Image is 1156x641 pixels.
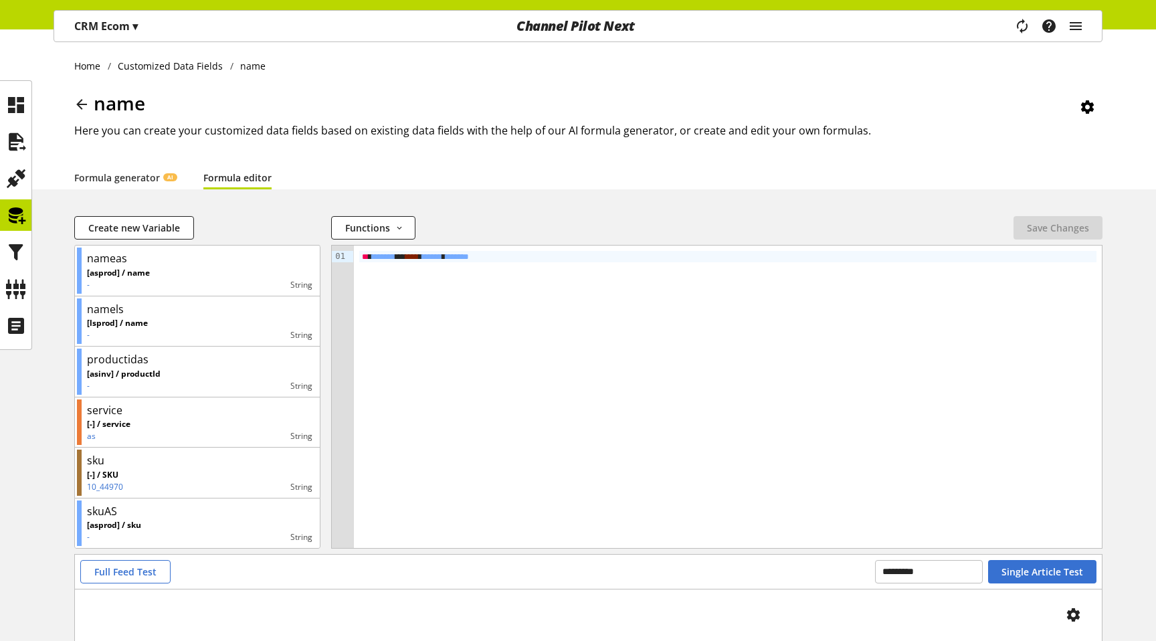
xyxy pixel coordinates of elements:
[87,329,148,341] p: -
[1027,221,1089,235] span: Save Changes
[87,430,130,442] p: as
[132,19,138,33] span: ▾
[54,10,1102,42] nav: main navigation
[87,481,123,493] p: 10_44970
[87,279,150,291] p: -
[87,469,123,481] p: [-] / SKU
[111,59,230,73] a: Customized Data Fields
[87,250,127,266] div: nameas
[74,59,108,73] a: Home
[74,171,177,185] a: Formula generatorAI
[167,173,173,181] span: AI
[87,402,122,418] div: service
[87,267,150,279] p: [asprod] / name
[87,301,124,317] div: namels
[988,560,1096,583] button: Single Article Test
[94,565,157,579] span: Full Feed Test
[87,531,141,543] p: -
[87,503,117,519] div: skuAS
[94,90,145,116] span: name
[88,221,180,235] span: Create new Variable
[130,430,312,442] div: string
[87,317,148,329] p: [lsprod] / name
[87,519,141,531] p: [asprod] / sku
[87,418,130,430] p: [-] / service
[123,481,312,493] div: string
[148,329,312,341] div: string
[74,122,1102,139] h2: Here you can create your customized data fields based on existing data fields with the help of ou...
[1001,565,1083,579] span: Single Article Test
[74,216,194,240] button: Create new Variable
[150,279,312,291] div: string
[332,251,347,262] div: 01
[87,380,161,392] p: -
[80,560,171,583] button: Full Feed Test
[141,531,312,543] div: string
[331,216,415,240] button: Functions
[203,171,272,185] a: Formula editor
[345,221,390,235] span: Functions
[74,18,138,34] p: CRM Ecom
[87,368,161,380] p: [asinv] / productId
[87,452,104,468] div: sku
[161,380,312,392] div: string
[87,351,149,367] div: productidas
[1014,216,1102,240] button: Save Changes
